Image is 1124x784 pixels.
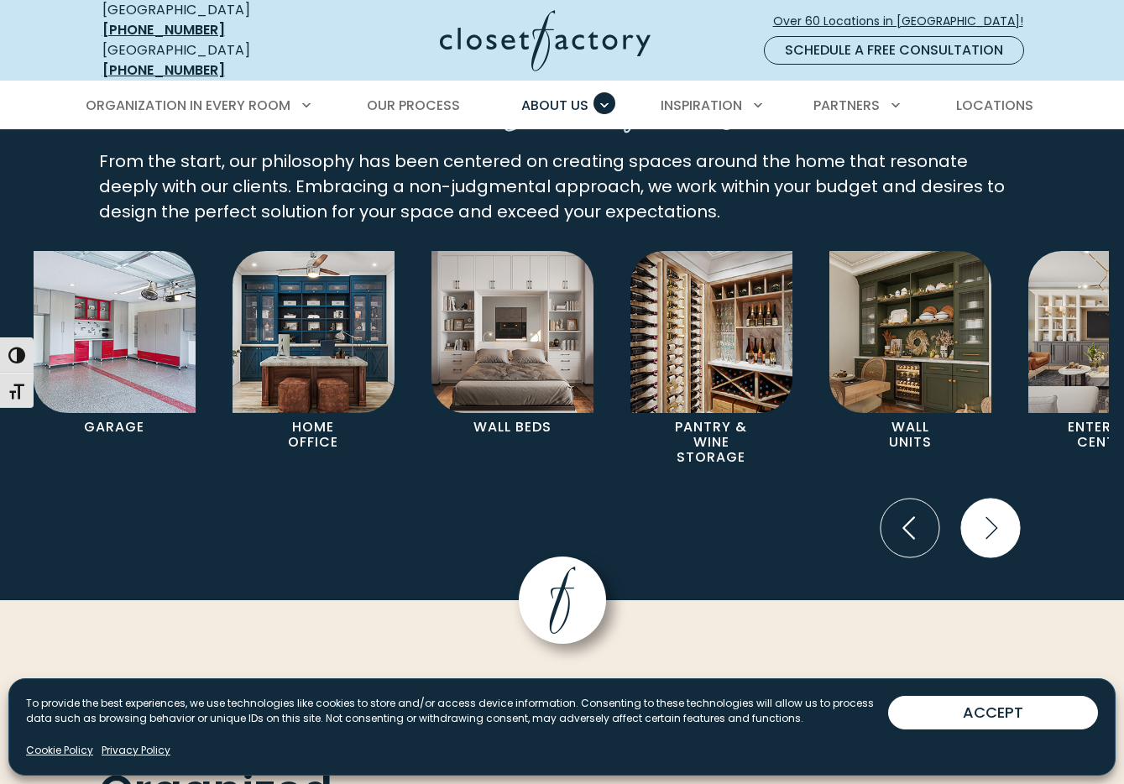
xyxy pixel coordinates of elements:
[521,96,588,115] span: About Us
[413,251,612,442] a: Wall Bed Wall Beds
[15,251,214,442] a: Garage Cabinets Garage
[259,413,369,457] p: Home Office
[954,492,1027,564] button: Next slide
[661,96,742,115] span: Inspiration
[86,96,290,115] span: Organization in Every Room
[956,96,1033,115] span: Locations
[26,743,93,758] a: Cookie Policy
[855,413,965,457] p: Wall Units
[74,82,1051,129] nav: Primary Menu
[233,251,395,413] img: Home Office featuring desk and custom cabinetry
[773,13,1037,30] span: Over 60 Locations in [GEOGRAPHIC_DATA]!
[829,251,991,413] img: Wall unit
[102,40,308,81] div: [GEOGRAPHIC_DATA]
[630,251,792,413] img: Custom Pantry
[811,251,1010,457] a: Wall unit Wall Units
[440,10,651,71] img: Closet Factory Logo
[310,71,494,133] span: Created
[656,413,766,473] p: Pantry & Wine Storage
[60,413,170,442] p: Garage
[764,36,1024,65] a: Schedule a Free Consultation
[102,743,170,758] a: Privacy Policy
[102,20,225,39] a: [PHONE_NUMBER]
[457,413,567,442] p: Wall Beds
[214,251,413,457] a: Home Office featuring desk and custom cabinetry Home Office
[26,696,888,726] p: To provide the best experiences, we use technologies like cookies to store and/or access device i...
[813,96,880,115] span: Partners
[99,149,1026,224] p: From the start, our philosophy has been centered on creating spaces around the home that resonate...
[102,60,225,80] a: [PHONE_NUMBER]
[772,7,1038,36] a: Over 60 Locations in [GEOGRAPHIC_DATA]!
[888,696,1098,729] button: ACCEPT
[612,251,811,473] a: Custom Pantry Pantry & Wine Storage
[34,251,196,413] img: Garage Cabinets
[431,251,593,413] img: Wall Bed
[367,96,460,115] span: Our Process
[874,492,946,564] button: Previous slide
